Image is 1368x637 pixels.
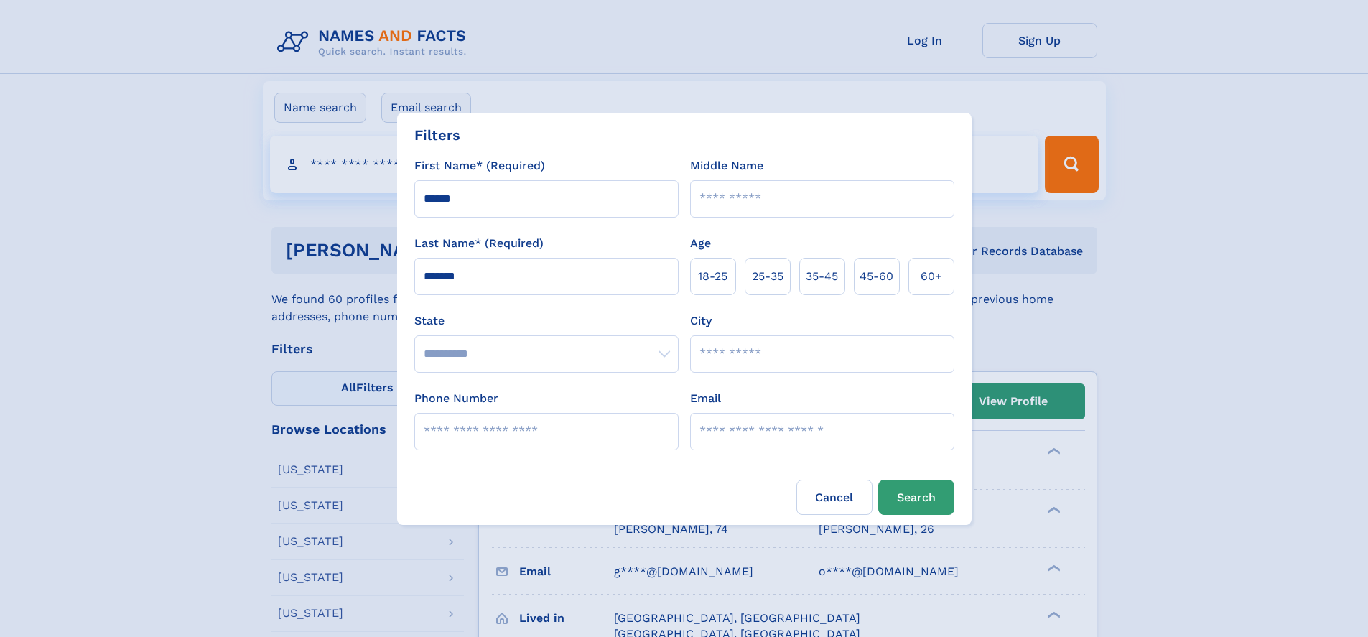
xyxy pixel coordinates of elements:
[414,390,498,407] label: Phone Number
[878,480,954,515] button: Search
[752,268,783,285] span: 25‑35
[806,268,838,285] span: 35‑45
[690,312,712,330] label: City
[414,157,545,175] label: First Name* (Required)
[690,235,711,252] label: Age
[414,235,544,252] label: Last Name* (Required)
[414,124,460,146] div: Filters
[414,312,679,330] label: State
[698,268,727,285] span: 18‑25
[921,268,942,285] span: 60+
[796,480,873,515] label: Cancel
[690,390,721,407] label: Email
[860,268,893,285] span: 45‑60
[690,157,763,175] label: Middle Name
